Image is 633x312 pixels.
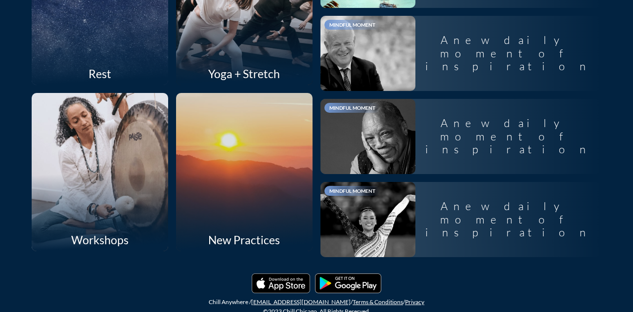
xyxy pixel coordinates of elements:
div: Yoga + Stretch [176,62,313,85]
img: Applestore [252,273,310,293]
a: Privacy [405,298,424,306]
div: New Practices [176,228,313,251]
span: Mindful Moment [329,188,375,194]
div: Workshops [32,228,168,251]
img: Playmarket [315,273,381,293]
a: Terms & Conditions [353,298,403,306]
span: Mindful Moment [329,22,375,28]
a: [EMAIL_ADDRESS][DOMAIN_NAME] [251,298,351,306]
div: A new daily moment of inspiration [415,109,602,164]
div: A new daily moment of inspiration [415,26,602,81]
span: Mindful Moment [329,105,375,111]
div: A new daily moment of inspiration [415,192,602,247]
div: Rest [32,62,168,85]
